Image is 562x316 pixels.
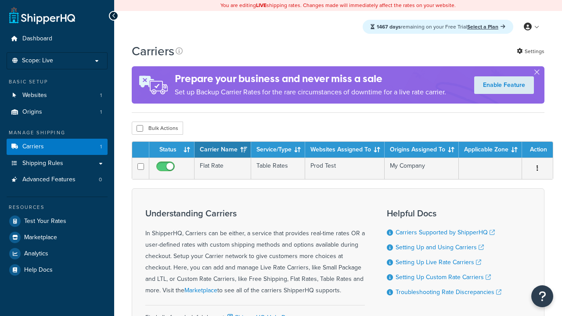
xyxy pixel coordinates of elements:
th: Service/Type: activate to sort column ascending [251,142,305,158]
a: Setting Up and Using Carriers [396,243,484,252]
span: 1 [100,143,102,151]
a: Troubleshooting Rate Discrepancies [396,287,501,297]
th: Status: activate to sort column ascending [149,142,195,158]
div: Basic Setup [7,78,108,86]
td: My Company [385,158,459,179]
th: Applicable Zone: activate to sort column ascending [459,142,522,158]
a: Enable Feature [474,76,534,94]
span: Test Your Rates [24,218,66,225]
p: Set up Backup Carrier Rates for the rare circumstances of downtime for a live rate carrier. [175,86,446,98]
img: ad-rules-rateshop-fe6ec290ccb7230408bd80ed9643f0289d75e0ffd9eb532fc0e269fcd187b520.png [132,66,175,104]
span: 0 [99,176,102,183]
a: Settings [517,45,544,57]
a: Setting Up Live Rate Carriers [396,258,481,267]
span: Origins [22,108,42,116]
a: Carriers 1 [7,139,108,155]
a: ShipperHQ Home [9,7,75,24]
th: Action [522,142,553,158]
span: Shipping Rules [22,160,63,167]
span: Help Docs [24,266,53,274]
a: Shipping Rules [7,155,108,172]
a: Websites 1 [7,87,108,104]
a: Marketplace [7,230,108,245]
span: Scope: Live [22,57,53,65]
a: Select a Plan [467,23,505,31]
a: Test Your Rates [7,213,108,229]
div: Manage Shipping [7,129,108,136]
td: Flat Rate [195,158,251,179]
a: Advanced Features 0 [7,172,108,188]
button: Bulk Actions [132,122,183,135]
span: Dashboard [22,35,52,43]
div: In ShipperHQ, Carriers can be either, a service that provides real-time rates OR a user-defined r... [145,208,365,296]
span: Advanced Features [22,176,76,183]
h4: Prepare your business and never miss a sale [175,72,446,86]
li: Carriers [7,139,108,155]
a: Help Docs [7,262,108,278]
a: Marketplace [184,286,217,295]
li: Advanced Features [7,172,108,188]
a: Origins 1 [7,104,108,120]
strong: 1467 days [377,23,401,31]
b: LIVE [256,1,267,9]
span: Analytics [24,250,48,258]
button: Open Resource Center [531,285,553,307]
li: Websites [7,87,108,104]
span: Carriers [22,143,44,151]
span: Marketplace [24,234,57,241]
a: Setting Up Custom Rate Carriers [396,273,491,282]
a: Analytics [7,246,108,262]
li: Origins [7,104,108,120]
span: 1 [100,92,102,99]
a: Dashboard [7,31,108,47]
h3: Helpful Docs [387,208,501,218]
span: 1 [100,108,102,116]
td: Table Rates [251,158,305,179]
div: remaining on your Free Trial [363,20,513,34]
h3: Understanding Carriers [145,208,365,218]
th: Carrier Name: activate to sort column ascending [195,142,251,158]
span: Websites [22,92,47,99]
th: Origins Assigned To: activate to sort column ascending [385,142,459,158]
div: Resources [7,204,108,211]
td: Prod Test [305,158,385,179]
th: Websites Assigned To: activate to sort column ascending [305,142,385,158]
h1: Carriers [132,43,174,60]
a: Carriers Supported by ShipperHQ [396,228,495,237]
